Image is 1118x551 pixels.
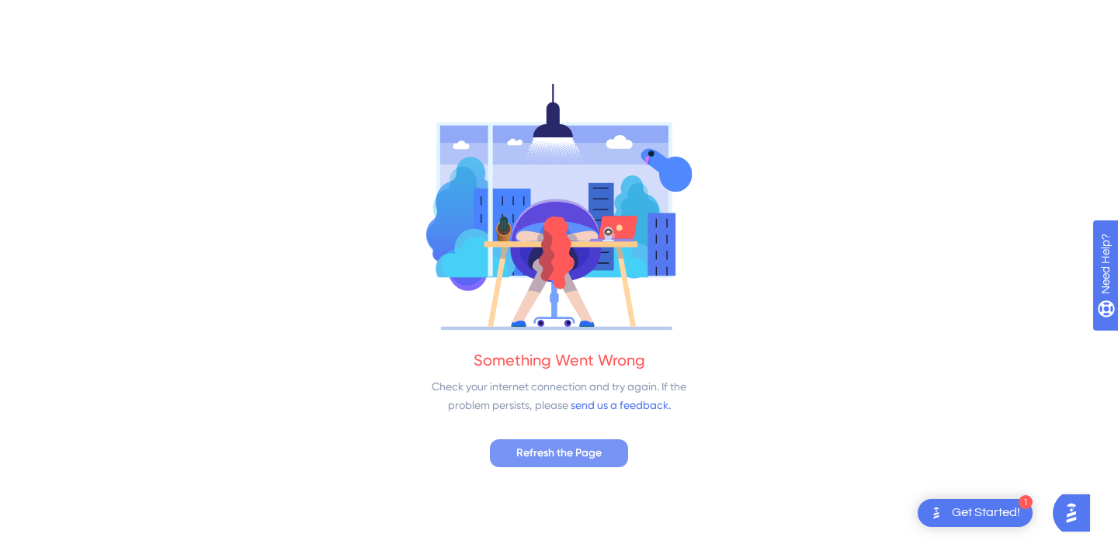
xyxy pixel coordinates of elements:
div: Something Went Wrong [474,349,645,371]
div: Open Get Started! checklist, remaining modules: 1 [918,499,1033,527]
iframe: UserGuiding AI Assistant Launcher [1053,490,1099,536]
div: 1 [1019,495,1033,509]
a: send us a feedback. [571,399,671,411]
button: Refresh the Page [490,439,628,467]
div: Check your internet connection and try again. If the problem persists, please [423,377,695,414]
span: Need Help? [36,4,97,23]
img: launcher-image-alternative-text [927,504,946,522]
div: Get Started! [952,504,1020,522]
span: Refresh the Page [516,444,602,463]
